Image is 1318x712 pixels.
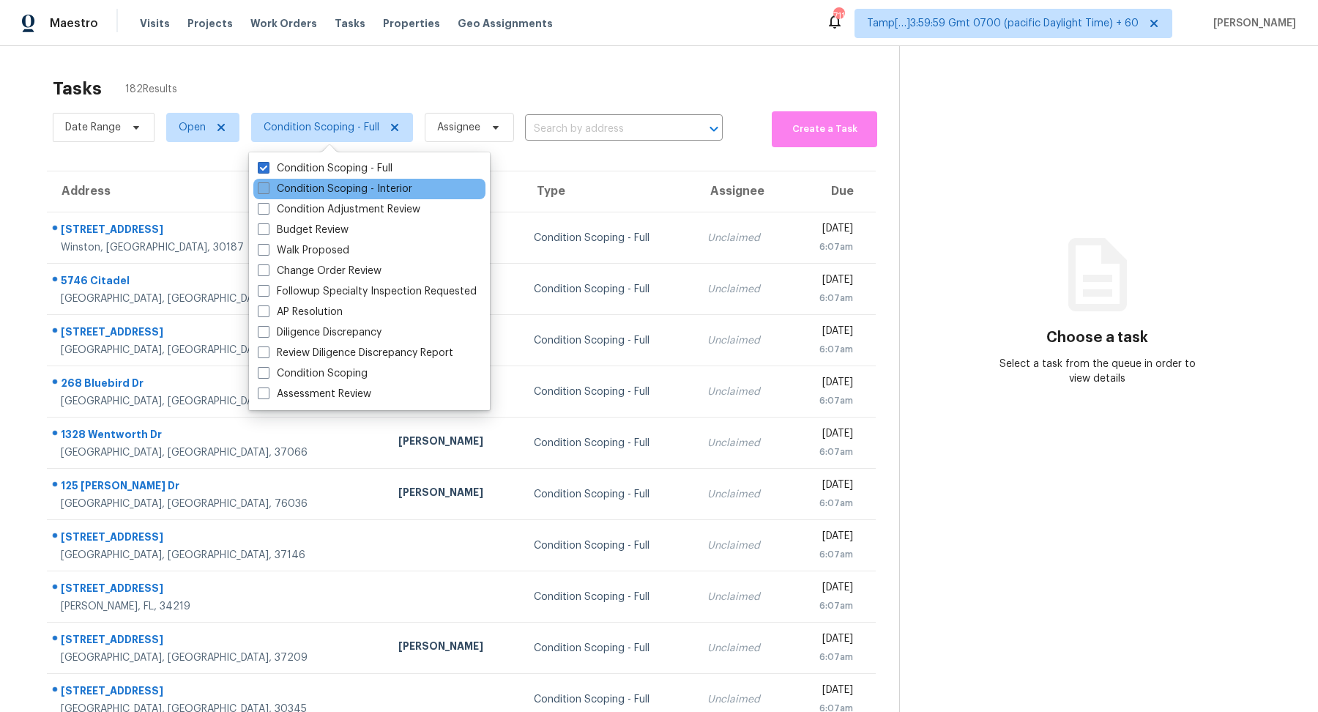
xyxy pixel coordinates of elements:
[61,222,375,240] div: [STREET_ADDRESS]
[61,581,375,599] div: [STREET_ADDRESS]
[258,243,349,258] label: Walk Proposed
[258,202,420,217] label: Condition Adjustment Review
[707,692,779,707] div: Unclaimed
[707,487,779,502] div: Unclaimed
[803,221,853,240] div: [DATE]
[803,324,853,342] div: [DATE]
[61,478,375,497] div: 125 [PERSON_NAME] Dr
[803,272,853,291] div: [DATE]
[61,343,375,357] div: [GEOGRAPHIC_DATA], [GEOGRAPHIC_DATA], 75189
[61,325,375,343] div: [STREET_ADDRESS]
[258,284,477,299] label: Followup Specialty Inspection Requested
[534,487,684,502] div: Condition Scoping - Full
[61,394,375,409] div: [GEOGRAPHIC_DATA], [GEOGRAPHIC_DATA], 30157
[264,120,379,135] span: Condition Scoping - Full
[258,223,349,237] label: Budget Review
[61,240,375,255] div: Winston, [GEOGRAPHIC_DATA], 30187
[803,650,853,664] div: 6:07am
[707,282,779,297] div: Unclaimed
[803,445,853,459] div: 6:07am
[791,171,876,212] th: Due
[61,273,375,292] div: 5746 Citadel
[383,16,440,31] span: Properties
[258,346,453,360] label: Review Diligence Discrepancy Report
[803,426,853,445] div: [DATE]
[61,445,375,460] div: [GEOGRAPHIC_DATA], [GEOGRAPHIC_DATA], 37066
[534,333,684,348] div: Condition Scoping - Full
[803,580,853,598] div: [DATE]
[61,599,375,614] div: [PERSON_NAME], FL, 34219
[335,18,365,29] span: Tasks
[525,118,682,141] input: Search by address
[258,325,381,340] label: Diligence Discrepancy
[704,119,724,139] button: Open
[534,538,684,553] div: Condition Scoping - Full
[61,376,375,394] div: 268 Bluebird Dr
[803,683,853,701] div: [DATE]
[534,692,684,707] div: Condition Scoping - Full
[779,121,870,138] span: Create a Task
[258,264,381,278] label: Change Order Review
[534,436,684,450] div: Condition Scoping - Full
[258,366,368,381] label: Condition Scoping
[803,393,853,408] div: 6:07am
[833,9,844,23] div: 711
[803,598,853,613] div: 6:07am
[534,590,684,604] div: Condition Scoping - Full
[258,182,412,196] label: Condition Scoping - Interior
[696,171,791,212] th: Assignee
[50,16,98,31] span: Maestro
[437,120,480,135] span: Assignee
[258,161,392,176] label: Condition Scoping - Full
[187,16,233,31] span: Projects
[61,650,375,665] div: [GEOGRAPHIC_DATA], [GEOGRAPHIC_DATA], 37209
[61,427,375,445] div: 1328 Wentworth Dr
[61,292,375,306] div: [GEOGRAPHIC_DATA], [GEOGRAPHIC_DATA], 37153
[707,333,779,348] div: Unclaimed
[125,82,177,97] span: 182 Results
[398,485,510,503] div: [PERSON_NAME]
[458,16,553,31] span: Geo Assignments
[534,231,684,245] div: Condition Scoping - Full
[707,590,779,604] div: Unclaimed
[803,291,853,305] div: 6:07am
[258,387,371,401] label: Assessment Review
[707,641,779,656] div: Unclaimed
[707,436,779,450] div: Unclaimed
[534,641,684,656] div: Condition Scoping - Full
[398,639,510,657] div: [PERSON_NAME]
[534,385,684,399] div: Condition Scoping - Full
[803,496,853,511] div: 6:07am
[803,375,853,393] div: [DATE]
[707,538,779,553] div: Unclaimed
[803,240,853,254] div: 6:07am
[61,530,375,548] div: [STREET_ADDRESS]
[258,305,343,319] label: AP Resolution
[47,171,387,212] th: Address
[803,529,853,547] div: [DATE]
[250,16,317,31] span: Work Orders
[803,547,853,562] div: 6:07am
[803,631,853,650] div: [DATE]
[803,478,853,496] div: [DATE]
[999,357,1196,386] div: Select a task from the queue in order to view details
[61,683,375,702] div: [STREET_ADDRESS]
[61,632,375,650] div: [STREET_ADDRESS]
[522,171,696,212] th: Type
[1046,330,1148,345] h3: Choose a task
[867,16,1139,31] span: Tamp[…]3:59:59 Gmt 0700 (pacific Daylight Time) + 60
[707,385,779,399] div: Unclaimed
[61,497,375,511] div: [GEOGRAPHIC_DATA], [GEOGRAPHIC_DATA], 76036
[65,120,121,135] span: Date Range
[140,16,170,31] span: Visits
[398,434,510,452] div: [PERSON_NAME]
[179,120,206,135] span: Open
[803,342,853,357] div: 6:07am
[61,548,375,563] div: [GEOGRAPHIC_DATA], [GEOGRAPHIC_DATA], 37146
[534,282,684,297] div: Condition Scoping - Full
[707,231,779,245] div: Unclaimed
[1207,16,1296,31] span: [PERSON_NAME]
[772,111,877,147] button: Create a Task
[53,81,102,96] h2: Tasks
